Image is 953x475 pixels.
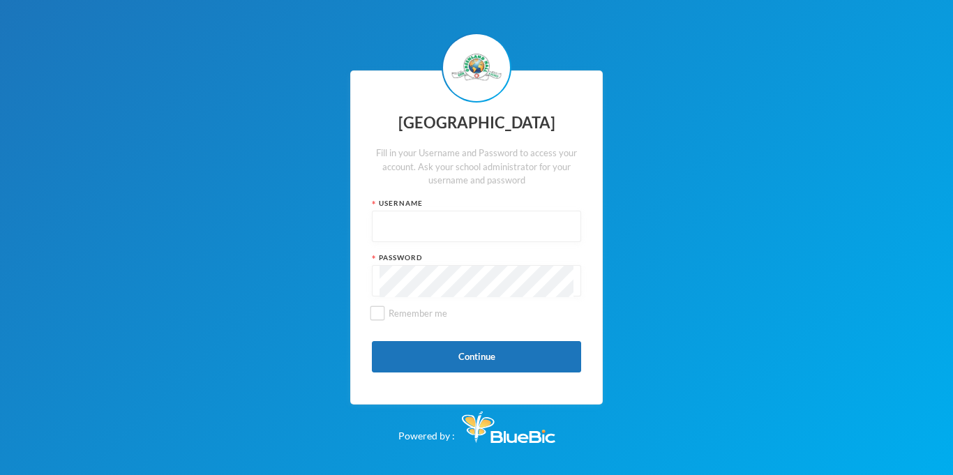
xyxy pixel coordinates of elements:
[372,341,581,372] button: Continue
[398,405,555,443] div: Powered by :
[372,198,581,209] div: Username
[372,146,581,188] div: Fill in your Username and Password to access your account. Ask your school administrator for your...
[372,252,581,263] div: Password
[372,110,581,137] div: [GEOGRAPHIC_DATA]
[462,412,555,443] img: Bluebic
[383,308,453,319] span: Remember me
